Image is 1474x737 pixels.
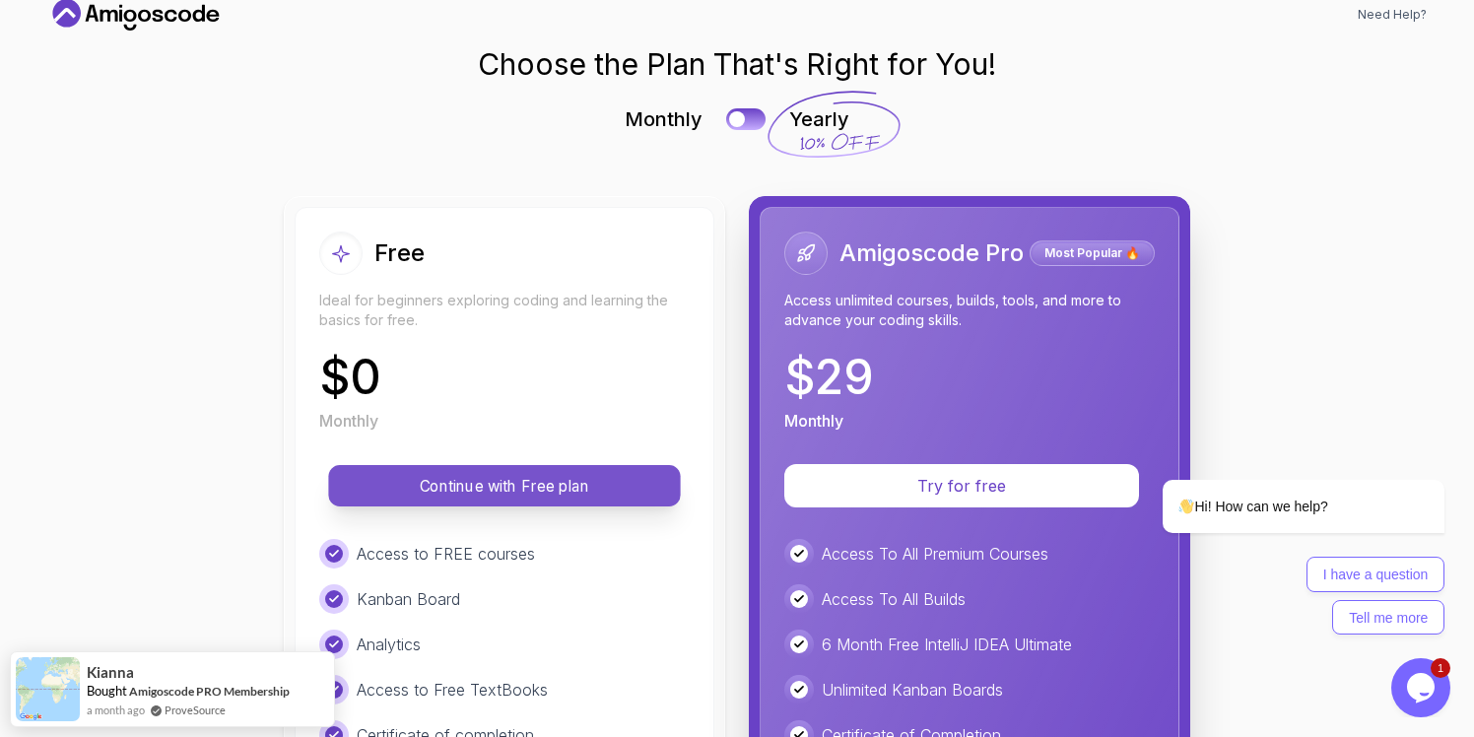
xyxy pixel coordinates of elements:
p: Monthly [319,409,378,433]
button: Continue with Free plan [328,465,680,506]
p: Monthly [625,105,703,133]
a: ProveSource [165,702,226,718]
p: Try for free [808,474,1115,498]
p: Kanban Board [357,587,460,611]
iframe: chat widget [1391,658,1454,717]
iframe: chat widget [1100,301,1454,648]
h2: Free [374,237,425,269]
span: Kianna [87,664,134,681]
p: Access To All Premium Courses [822,542,1048,566]
img: provesource social proof notification image [16,657,80,721]
a: Need Help? [1358,7,1427,23]
span: a month ago [87,702,145,718]
p: Access unlimited courses, builds, tools, and more to advance your coding skills. [784,291,1155,330]
p: Ideal for beginners exploring coding and learning the basics for free. [319,291,690,330]
p: Analytics [357,633,421,656]
p: Access to Free TextBooks [357,678,548,702]
p: 6 Month Free IntelliJ IDEA Ultimate [822,633,1072,656]
p: Unlimited Kanban Boards [822,678,1003,702]
span: Bought [87,683,127,699]
a: Amigoscode PRO Membership [129,684,290,699]
p: Continue with Free plan [351,475,658,498]
p: $ 29 [784,354,874,401]
h1: Choose the Plan That's Right for You! [478,46,996,82]
p: Access To All Builds [822,587,966,611]
p: Monthly [784,409,843,433]
button: Try for free [784,464,1139,507]
p: $ 0 [319,354,381,401]
p: Access to FREE courses [357,542,535,566]
p: Most Popular 🔥 [1033,243,1152,263]
h2: Amigoscode Pro [839,237,1024,269]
